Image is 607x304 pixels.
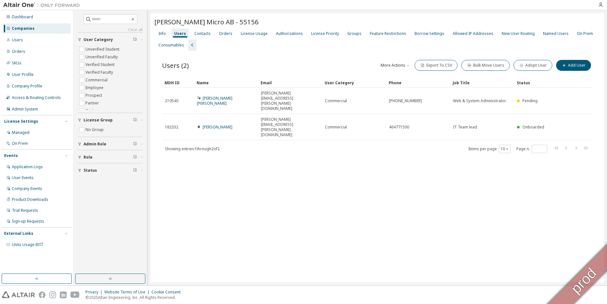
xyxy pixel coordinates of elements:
[4,119,38,124] div: License Settings
[60,292,67,298] img: linkedin.svg
[12,219,44,224] div: Sign-up Requests
[12,141,28,146] div: On Prem
[85,295,184,300] p: © 2025 Altair Engineering, Inc. All Rights Reserved.
[85,92,103,99] label: Prospect
[133,142,137,147] span: Clear filter
[12,197,48,202] div: Product Downloads
[194,31,211,36] div: Contacts
[197,78,255,88] div: Name
[370,31,406,36] div: Feature Restrictions
[85,61,116,69] label: Verified Student
[543,31,569,36] div: Named Users
[70,292,80,298] img: youtube.svg
[133,168,137,173] span: Clear filter
[85,84,105,92] label: Employee
[165,146,220,152] span: Showing entries 1 through 2 of 2
[78,163,143,177] button: Status
[347,31,361,36] div: Groups
[12,164,43,169] div: Application Logs
[85,53,119,61] label: Unverified Faculty
[85,45,121,53] label: Unverified Student
[12,242,43,247] span: Units Usage BI
[522,98,538,103] span: Pending
[3,2,83,8] img: Altair One
[380,60,411,71] button: More Actions
[577,31,593,36] div: On Prem
[84,118,113,123] span: License Group
[453,98,506,103] span: Web & System Administrator
[453,125,477,130] span: IT Team lead
[12,61,21,66] div: SKUs
[261,78,320,88] div: Email
[453,78,512,88] div: Job Title
[453,31,493,36] div: Allowed IP Addresses
[4,153,18,158] div: Events
[522,124,544,130] span: Onboarded
[461,60,510,71] button: Bulk Move Users
[12,95,61,100] div: Access & Routing Controls
[154,17,259,26] span: [PERSON_NAME] Micro AB - 55156
[104,290,151,295] div: Website Terms of Use
[12,84,42,89] div: Company Profile
[261,91,319,111] span: [PERSON_NAME][EMAIL_ADDRESS][PERSON_NAME][DOMAIN_NAME]
[84,37,113,42] span: User Category
[197,95,232,106] a: [PERSON_NAME] [PERSON_NAME]
[12,186,42,191] div: Company Events
[556,60,591,71] button: Add User
[389,125,409,130] span: 464771500
[174,31,186,36] div: Users
[85,107,95,115] label: Trial
[12,130,29,135] div: Managed
[241,31,268,36] div: License Usage
[78,150,143,164] button: Role
[514,60,552,71] button: Adopt User
[85,126,105,134] label: No Group
[325,125,347,130] span: Commercial
[151,290,184,295] div: Cookie Consent
[2,292,35,298] img: altair_logo.svg
[325,98,347,103] span: Commercial
[12,26,35,31] div: Companies
[219,31,232,36] div: Orders
[12,37,23,43] div: Users
[78,27,143,32] a: Clear all
[389,78,448,88] div: Phone
[162,61,189,70] span: Users (2)
[12,107,38,112] div: Admin System
[12,14,33,20] div: Dashboard
[325,78,384,88] div: User Category
[165,125,178,130] span: 182332
[78,113,143,127] button: License Group
[500,146,509,152] button: 10
[311,31,339,36] div: License Priority
[12,175,34,180] div: User Events
[85,76,109,84] label: Commercial
[276,31,303,36] div: Authorizations
[133,118,137,123] span: Clear filter
[39,292,45,298] img: facebook.svg
[261,117,319,137] span: [PERSON_NAME][EMAIL_ADDRESS][PERSON_NAME][DOMAIN_NAME]
[158,31,166,36] div: Info
[203,124,232,130] a: [PERSON_NAME]
[158,43,184,48] div: Consumables
[78,137,143,151] button: Admin Role
[4,231,33,236] div: External Links
[389,98,422,103] span: [PHONE_NUMBER]
[517,78,554,88] div: Status
[12,72,34,77] div: User Profile
[415,60,457,71] button: Export To CSV
[133,37,137,42] span: Clear filter
[12,49,25,54] div: Orders
[165,98,178,103] span: 210540
[49,292,56,298] img: instagram.svg
[502,31,535,36] div: New User Routing
[85,69,114,76] label: Verified Faculty
[84,142,106,147] span: Admin Role
[165,78,191,88] div: MDH ID
[12,208,38,213] div: Trial Requests
[85,99,100,107] label: Partner
[516,145,547,153] span: Page n.
[415,31,444,36] div: Borrow Settings
[78,33,143,47] button: User Category
[84,168,97,173] span: Status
